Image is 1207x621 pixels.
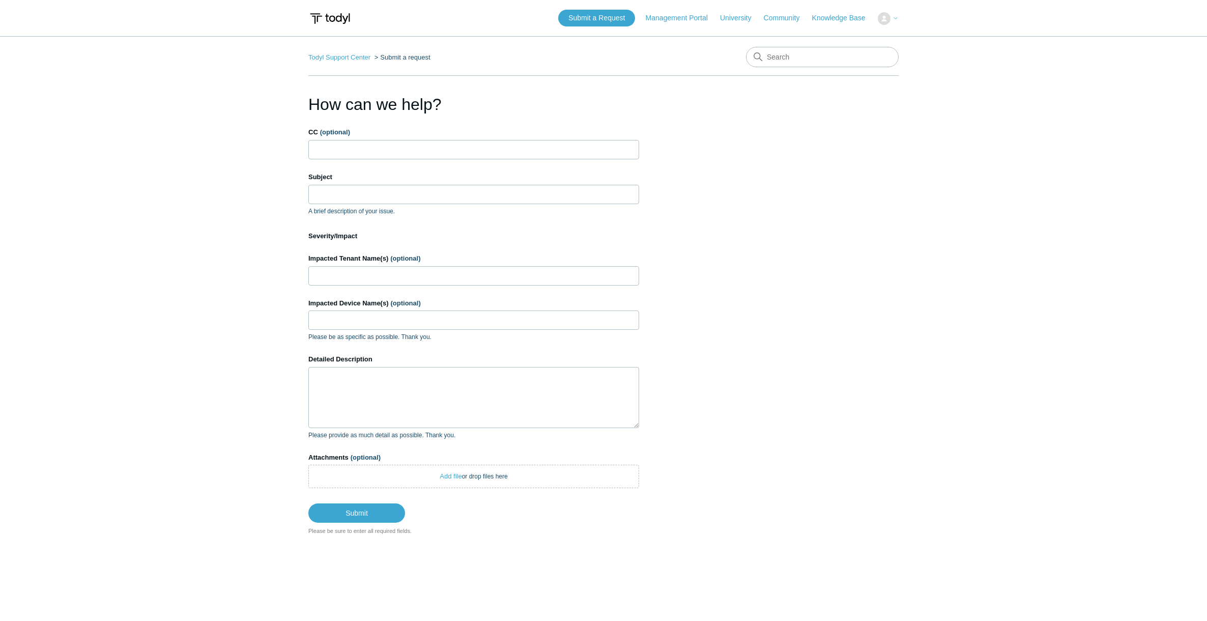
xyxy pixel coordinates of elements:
[308,231,639,241] label: Severity/Impact
[308,92,639,117] h1: How can we help?
[308,453,639,463] label: Attachments
[308,172,639,182] label: Subject
[308,53,372,61] li: Todyl Support Center
[308,503,405,523] input: Submit
[351,454,381,461] span: (optional)
[308,253,639,264] label: Impacted Tenant Name(s)
[372,53,430,61] li: Submit a request
[308,527,639,535] div: Please be sure to enter all required fields.
[308,9,352,28] img: Todyl Support Center Help Center home page
[391,299,421,307] span: (optional)
[308,207,639,216] p: A brief description of your issue.
[308,298,639,308] label: Impacted Device Name(s)
[320,128,350,136] span: (optional)
[746,47,899,67] input: Search
[812,13,876,23] a: Knowledge Base
[390,255,420,262] span: (optional)
[308,127,639,137] label: CC
[720,13,761,23] a: University
[308,354,639,364] label: Detailed Description
[764,13,810,23] a: Community
[308,332,639,342] p: Please be as specific as possible. Thank you.
[646,13,718,23] a: Management Portal
[308,431,639,440] p: Please provide as much detail as possible. Thank you.
[308,53,370,61] a: Todyl Support Center
[558,10,635,26] a: Submit a Request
